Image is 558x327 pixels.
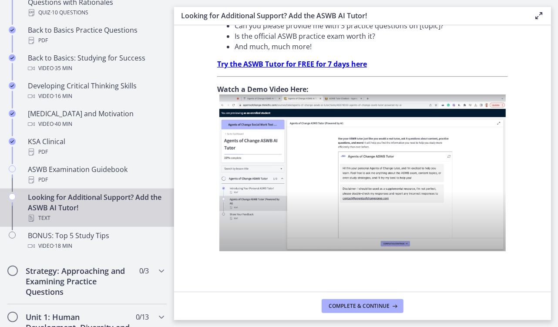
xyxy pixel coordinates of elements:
[9,138,16,145] i: Completed
[28,7,164,18] div: Quiz
[50,7,88,18] span: · 10 Questions
[9,54,16,61] i: Completed
[26,266,132,297] h2: Strategy: Approaching and Examining Practice Questions
[217,59,367,69] a: Try the ASWB Tutor for FREE for 7 days here
[219,94,506,251] img: Screen_Shot_2023-10-30_at_6.23.49_PM.png
[139,266,148,276] span: 0 / 3
[54,119,72,129] span: · 40 min
[28,35,164,46] div: PDF
[28,25,164,46] div: Back to Basics Practice Questions
[28,147,164,157] div: PDF
[181,10,520,21] h3: Looking for Additional Support? Add the ASWB AI Tutor!
[54,63,72,74] span: · 35 min
[322,299,403,313] button: Complete & continue
[235,41,508,52] li: And much, much more!
[28,230,164,251] div: BONUS: Top 5 Study Tips
[217,84,309,94] strong: Watch a Demo Video Here:
[28,213,164,223] div: Text
[28,241,164,251] div: Video
[9,82,16,89] i: Completed
[28,63,164,74] div: Video
[54,91,72,101] span: · 16 min
[28,136,164,157] div: KSA Clinical
[136,312,148,322] span: 0 / 13
[329,303,390,310] span: Complete & continue
[28,108,164,129] div: [MEDICAL_DATA] and Motivation
[28,53,164,74] div: Back to Basics: Studying for Success
[28,91,164,101] div: Video
[28,164,164,185] div: ASWB Examination Guidebook
[9,27,16,34] i: Completed
[28,175,164,185] div: PDF
[54,241,72,251] span: · 18 min
[28,81,164,101] div: Developing Critical Thinking Skills
[28,119,164,129] div: Video
[9,110,16,117] i: Completed
[28,192,164,223] div: Looking for Additional Support? Add the ASWB AI Tutor!
[235,31,508,41] li: Is the official ASWB practice exam worth it?
[235,20,508,31] li: Can you please provide me with 3 practice questions on [topic]?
